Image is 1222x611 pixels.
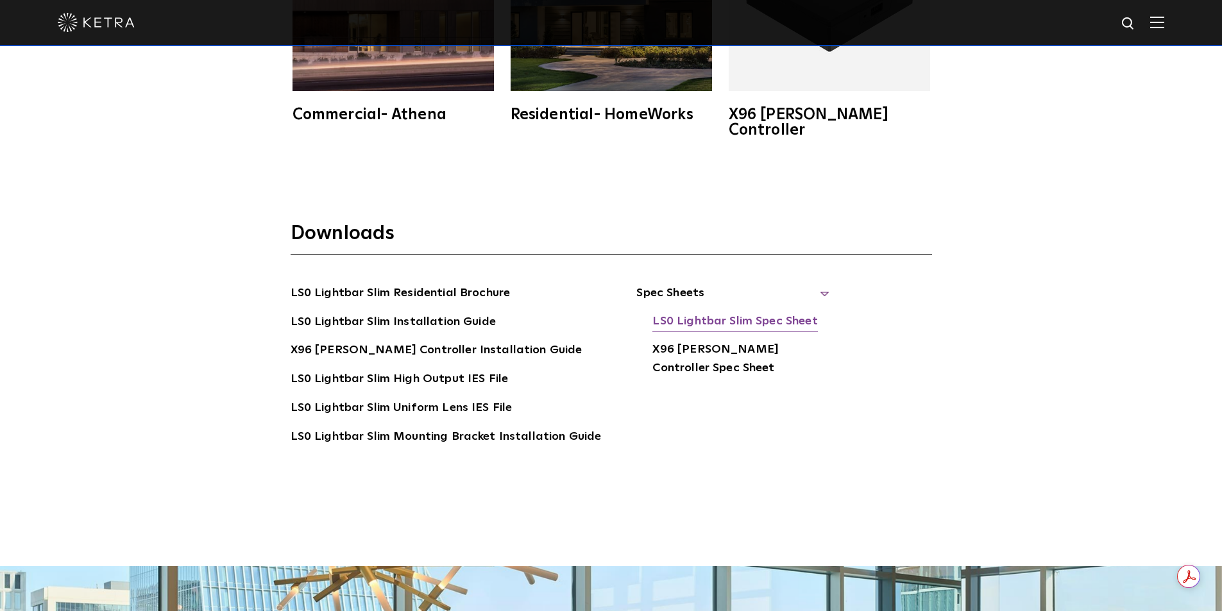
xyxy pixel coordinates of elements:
a: LS0 Lightbar Slim Spec Sheet [652,312,817,333]
img: ketra-logo-2019-white [58,13,135,32]
img: Hamburger%20Nav.svg [1150,16,1164,28]
a: LS0 Lightbar Slim Installation Guide [291,313,496,333]
h3: Downloads [291,221,932,255]
a: LS0 Lightbar Slim Residential Brochure [291,284,511,305]
a: LS0 Lightbar Slim Mounting Bracket Installation Guide [291,428,602,448]
img: search icon [1121,16,1137,32]
a: X96 [PERSON_NAME] Controller Spec Sheet [652,340,829,380]
a: LS0 Lightbar Slim Uniform Lens IES File [291,399,513,419]
a: LS0 Lightbar Slim High Output IES File [291,370,509,390]
span: Spec Sheets [636,284,829,312]
a: X96 [PERSON_NAME] Controller Installation Guide [291,341,582,362]
div: X96 [PERSON_NAME] Controller [729,107,930,138]
div: Commercial- Athena [293,107,494,122]
div: Residential- HomeWorks [511,107,712,122]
